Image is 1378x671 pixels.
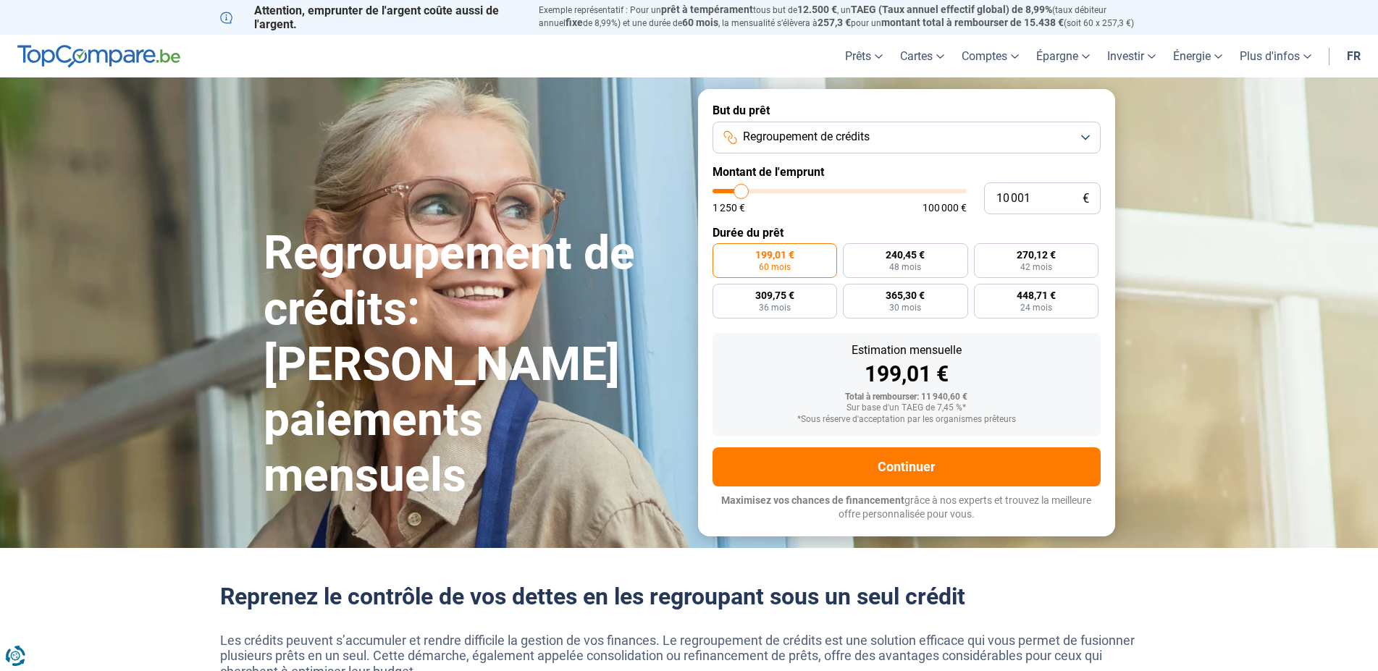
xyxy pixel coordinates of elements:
[713,104,1101,117] label: But du prêt
[1020,263,1052,271] span: 42 mois
[17,45,180,68] img: TopCompare
[1231,35,1320,77] a: Plus d'infos
[797,4,837,15] span: 12.500 €
[923,203,967,213] span: 100 000 €
[891,35,953,77] a: Cartes
[1338,35,1369,77] a: fr
[713,165,1101,179] label: Montant de l'emprunt
[755,250,794,260] span: 199,01 €
[220,4,521,31] p: Attention, emprunter de l'argent coûte aussi de l'argent.
[889,303,921,312] span: 30 mois
[724,345,1089,356] div: Estimation mensuelle
[682,17,718,28] span: 60 mois
[886,290,925,300] span: 365,30 €
[743,129,870,145] span: Regroupement de crédits
[1098,35,1164,77] a: Investir
[886,250,925,260] span: 240,45 €
[713,122,1101,153] button: Regroupement de crédits
[713,494,1101,522] p: grâce à nos experts et trouvez la meilleure offre personnalisée pour vous.
[713,226,1101,240] label: Durée du prêt
[851,4,1052,15] span: TAEG (Taux annuel effectif global) de 8,99%
[1028,35,1098,77] a: Épargne
[755,290,794,300] span: 309,75 €
[759,263,791,271] span: 60 mois
[818,17,851,28] span: 257,3 €
[1020,303,1052,312] span: 24 mois
[721,494,904,506] span: Maximisez vos chances de financement
[881,17,1064,28] span: montant total à rembourser de 15.438 €
[724,392,1089,402] div: Total à rembourser: 11 940,60 €
[264,226,681,504] h1: Regroupement de crédits: [PERSON_NAME] paiements mensuels
[889,263,921,271] span: 48 mois
[724,403,1089,413] div: Sur base d'un TAEG de 7,45 %*
[661,4,753,15] span: prêt à tempérament
[713,447,1101,486] button: Continuer
[1017,250,1056,260] span: 270,12 €
[1164,35,1231,77] a: Énergie
[220,583,1159,610] h2: Reprenez le contrôle de vos dettes en les regroupant sous un seul crédit
[953,35,1028,77] a: Comptes
[566,17,583,28] span: fixe
[724,415,1089,425] div: *Sous réserve d'acceptation par les organismes prêteurs
[759,303,791,312] span: 36 mois
[836,35,891,77] a: Prêts
[713,203,745,213] span: 1 250 €
[724,363,1089,385] div: 199,01 €
[1017,290,1056,300] span: 448,71 €
[1083,193,1089,205] span: €
[539,4,1159,30] p: Exemple représentatif : Pour un tous but de , un (taux débiteur annuel de 8,99%) et une durée de ...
